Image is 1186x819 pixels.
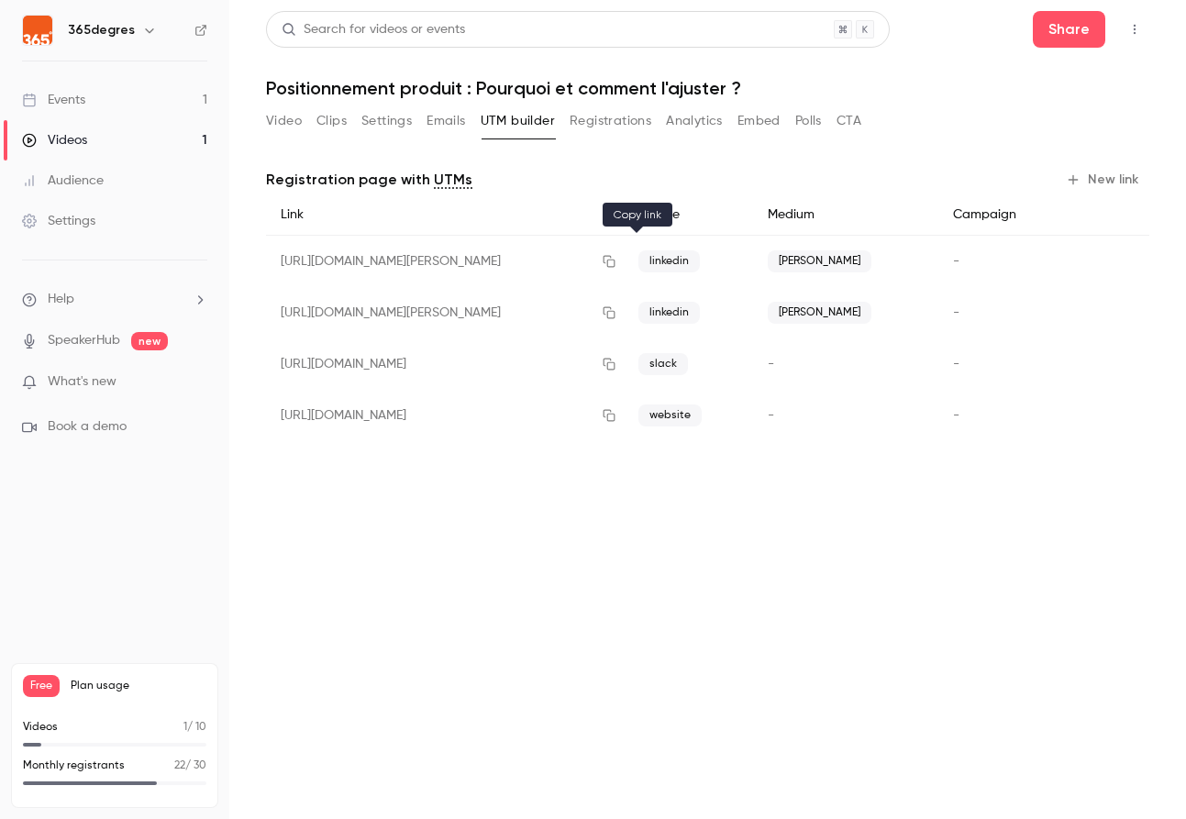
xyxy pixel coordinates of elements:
[1033,11,1105,48] button: Share
[282,20,465,39] div: Search for videos or events
[638,250,700,272] span: linkedin
[23,758,125,774] p: Monthly registrants
[183,719,206,736] p: / 10
[953,358,959,371] span: -
[795,106,822,136] button: Polls
[953,255,959,268] span: -
[48,290,74,309] span: Help
[624,194,753,236] div: Source
[266,287,624,338] div: [URL][DOMAIN_NAME][PERSON_NAME]
[22,290,207,309] li: help-dropdown-opener
[570,106,651,136] button: Registrations
[638,404,702,426] span: website
[174,760,185,771] span: 22
[427,106,465,136] button: Emails
[71,679,206,693] span: Plan usage
[23,675,60,697] span: Free
[48,372,116,392] span: What's new
[266,338,624,390] div: [URL][DOMAIN_NAME]
[953,409,959,422] span: -
[266,194,624,236] div: Link
[361,106,412,136] button: Settings
[68,21,135,39] h6: 365degres
[131,332,168,350] span: new
[266,169,472,191] p: Registration page with
[434,169,472,191] a: UTMs
[22,212,95,230] div: Settings
[266,77,1149,99] h1: Positionnement produit : Pourquoi et comment l'ajuster ?
[768,250,871,272] span: [PERSON_NAME]
[666,106,723,136] button: Analytics
[316,106,347,136] button: Clips
[481,106,555,136] button: UTM builder
[22,172,104,190] div: Audience
[22,91,85,109] div: Events
[266,236,624,288] div: [URL][DOMAIN_NAME][PERSON_NAME]
[638,353,688,375] span: slack
[837,106,861,136] button: CTA
[753,194,938,236] div: Medium
[1120,15,1149,44] button: Top Bar Actions
[48,417,127,437] span: Book a demo
[48,331,120,350] a: SpeakerHub
[23,16,52,45] img: 365degres
[768,302,871,324] span: [PERSON_NAME]
[1059,165,1149,194] button: New link
[183,722,187,733] span: 1
[266,390,624,441] div: [URL][DOMAIN_NAME]
[768,409,774,422] span: -
[768,358,774,371] span: -
[23,719,58,736] p: Videos
[938,194,1068,236] div: Campaign
[174,758,206,774] p: / 30
[953,306,959,319] span: -
[638,302,700,324] span: linkedin
[22,131,87,149] div: Videos
[737,106,781,136] button: Embed
[266,106,302,136] button: Video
